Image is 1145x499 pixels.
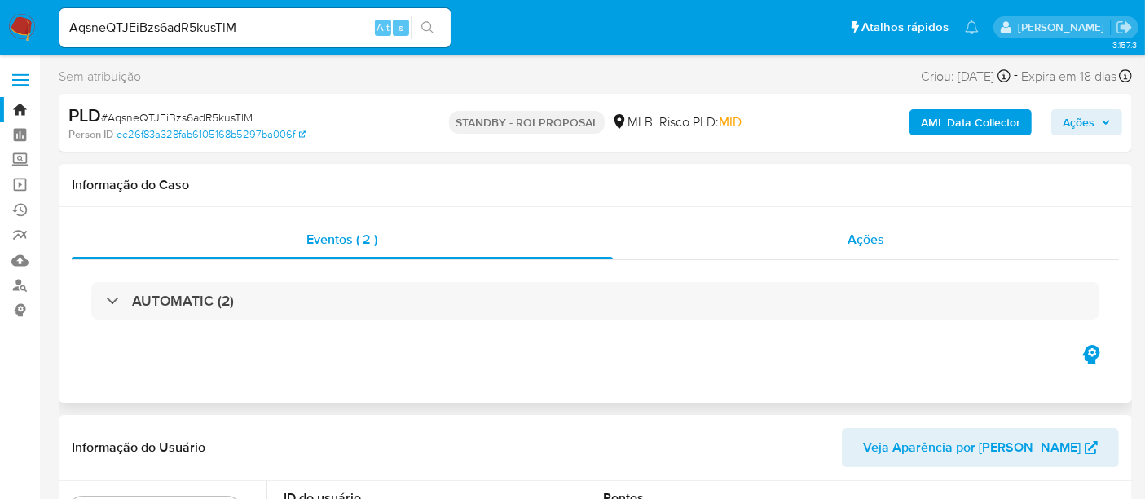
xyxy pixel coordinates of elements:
[1051,109,1122,135] button: Ações
[842,428,1119,467] button: Veja Aparência por [PERSON_NAME]
[411,16,444,39] button: search-icon
[1116,19,1133,36] a: Sair
[117,127,306,142] a: ee26f83a328fab6105168b5297ba006f
[848,230,884,249] span: Ações
[68,127,113,142] b: Person ID
[91,282,1099,320] div: AUTOMATIC (2)
[59,17,451,38] input: Pesquise usuários ou casos...
[1063,109,1094,135] span: Ações
[921,109,1020,135] b: AML Data Collector
[132,292,234,310] h3: AUTOMATIC (2)
[101,109,253,126] span: # AqsneQTJEiBzs6adR5kusTlM
[1014,65,1018,87] span: -
[72,439,205,456] h1: Informação do Usuário
[921,65,1011,87] div: Criou: [DATE]
[377,20,390,35] span: Alt
[863,428,1081,467] span: Veja Aparência por [PERSON_NAME]
[611,113,653,131] div: MLB
[449,111,605,134] p: STANDBY - ROI PROPOSAL
[399,20,403,35] span: s
[306,230,377,249] span: Eventos ( 2 )
[68,102,101,128] b: PLD
[659,113,742,131] span: Risco PLD:
[72,177,1119,193] h1: Informação do Caso
[59,68,141,86] span: Sem atribuição
[909,109,1032,135] button: AML Data Collector
[965,20,979,34] a: Notificações
[861,19,949,36] span: Atalhos rápidos
[1018,20,1110,35] p: erico.trevizan@mercadopago.com.br
[1021,68,1116,86] span: Expira em 18 dias
[719,113,742,131] span: MID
